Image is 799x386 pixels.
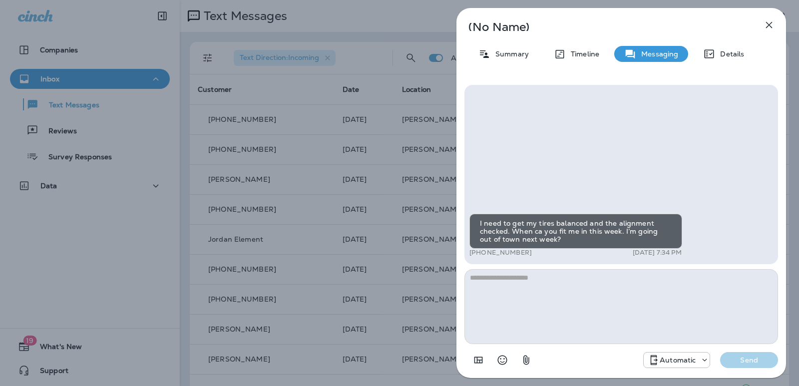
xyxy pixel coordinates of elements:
p: Automatic [660,356,696,364]
button: Select an emoji [492,350,512,370]
p: [PHONE_NUMBER] [469,249,532,257]
p: Messaging [636,50,678,58]
button: Add in a premade template [468,350,488,370]
p: [DATE] 7:34 PM [633,249,682,257]
p: (No Name) [468,23,741,31]
div: I need to get my tires balanced and the alignment checked. When ca you fit me in this week. I’m g... [469,214,682,249]
p: Details [715,50,744,58]
p: Summary [490,50,529,58]
p: Timeline [566,50,599,58]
